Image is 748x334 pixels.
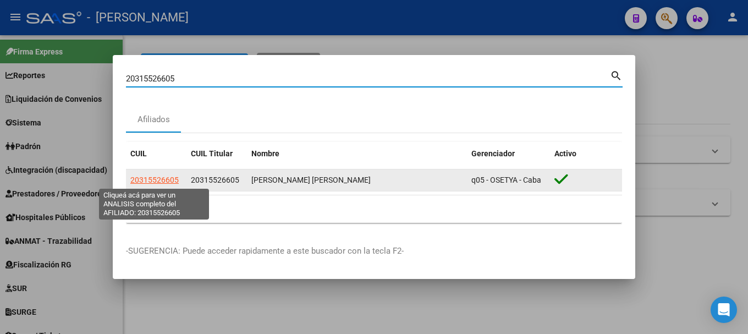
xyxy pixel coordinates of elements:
[126,245,622,258] p: -SUGERENCIA: Puede acceder rapidamente a este buscador con la tecla F2-
[130,176,179,184] span: 20315526605
[251,149,279,158] span: Nombre
[130,149,147,158] span: CUIL
[550,142,622,166] datatable-header-cell: Activo
[711,297,737,323] div: Open Intercom Messenger
[137,113,170,126] div: Afiliados
[471,176,541,184] span: q05 - OSETYA - Caba
[471,149,515,158] span: Gerenciador
[251,174,463,187] div: [PERSON_NAME] [PERSON_NAME]
[610,68,623,81] mat-icon: search
[467,142,550,166] datatable-header-cell: Gerenciador
[191,149,233,158] span: CUIL Titular
[247,142,467,166] datatable-header-cell: Nombre
[126,142,186,166] datatable-header-cell: CUIL
[126,195,622,223] div: 1 total
[186,142,247,166] datatable-header-cell: CUIL Titular
[191,176,239,184] span: 20315526605
[554,149,576,158] span: Activo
